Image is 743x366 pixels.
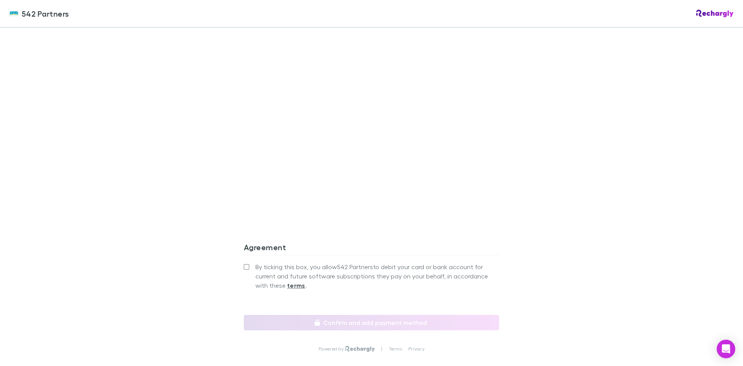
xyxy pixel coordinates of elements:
span: By ticking this box, you allow 542 Partners to debit your card or bank account for current and fu... [255,262,499,290]
button: Confirm and add payment method [244,315,499,330]
strong: terms [287,282,305,289]
iframe: Secure address input frame [242,28,501,207]
img: 542 Partners's Logo [9,9,19,18]
span: 542 Partners [22,8,69,19]
img: Rechargly Logo [345,346,375,352]
img: Rechargly Logo [696,10,734,17]
p: | [381,346,382,352]
a: Privacy [408,346,425,352]
a: Terms [389,346,402,352]
div: Open Intercom Messenger [717,340,735,358]
p: Powered by [318,346,345,352]
h3: Agreement [244,242,499,255]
